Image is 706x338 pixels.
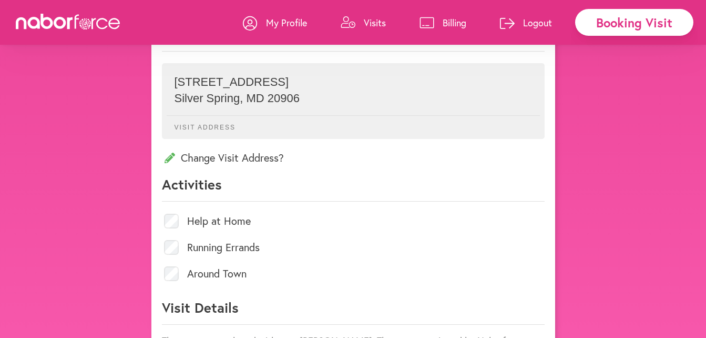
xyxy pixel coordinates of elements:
p: Visits [364,16,386,29]
a: Billing [419,7,466,38]
p: [STREET_ADDRESS] [175,75,532,89]
a: Visits [341,7,386,38]
p: Billing [443,16,466,29]
p: Logout [523,16,552,29]
p: Change Visit Address? [162,151,545,165]
div: Booking Visit [575,9,693,36]
p: Activities [162,175,545,202]
label: Help at Home [187,216,251,226]
p: My Profile [266,16,307,29]
label: Around Town [187,269,247,279]
a: My Profile [243,7,307,38]
p: Visit Address [167,115,540,131]
a: Logout [500,7,552,38]
p: Silver Spring , MD 20906 [175,92,532,105]
p: Visit Details [162,299,545,325]
label: Running Errands [187,242,260,253]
